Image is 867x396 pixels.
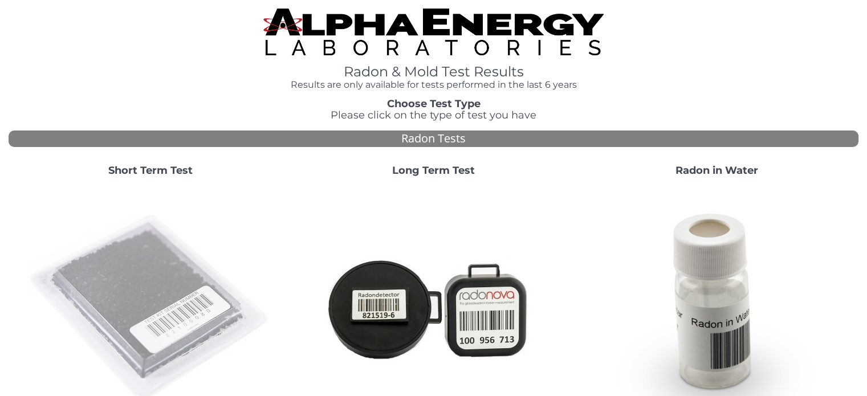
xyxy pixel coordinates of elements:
[387,97,481,110] strong: Choose Test Type
[331,109,536,121] span: Please click on the type of test you have
[675,164,758,177] strong: Radon in Water
[263,80,603,90] h4: Results are only available for tests performed in the last 6 years
[263,64,603,79] h1: Radon & Mold Test Results
[108,164,193,177] strong: Short Term Test
[392,164,475,177] strong: Long Term Test
[9,130,858,147] div: Radon Tests
[263,9,603,55] img: TightCrop.jpg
